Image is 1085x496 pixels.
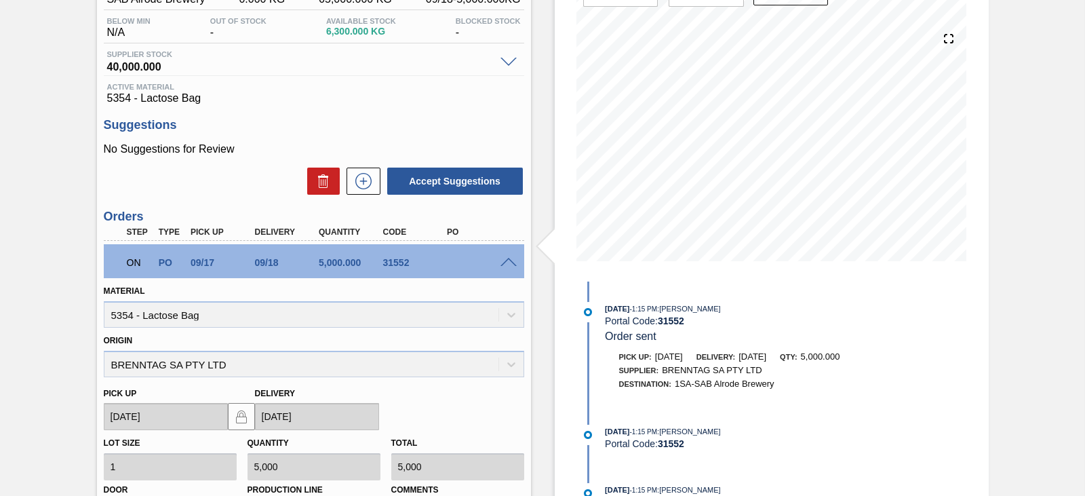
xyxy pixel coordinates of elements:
div: Code [380,227,450,237]
span: 40,000.000 [107,58,494,72]
label: Lot size [104,438,140,448]
div: - [452,17,524,39]
button: Accept Suggestions [387,168,523,195]
div: Pick up [187,227,258,237]
span: BRENNTAG SA PTY LTD [662,365,762,375]
span: Pick up: [619,353,652,361]
span: Blocked Stock [456,17,521,25]
span: Supplier: [619,366,659,375]
span: [DATE] [738,351,766,362]
span: Available Stock [326,17,396,25]
div: New suggestion [340,168,380,195]
button: locked [228,403,255,430]
h3: Orders [104,210,524,224]
h3: Suggestions [104,118,524,132]
div: Portal Code: [605,316,927,326]
p: ON [127,257,153,268]
div: N/A [104,17,154,39]
div: Quantity [315,227,386,237]
div: Purchase order [155,257,188,268]
div: - [207,17,270,39]
span: [DATE] [605,427,629,436]
span: [DATE] [605,305,629,313]
input: mm/dd/yyyy [104,403,228,430]
span: : [PERSON_NAME] [657,427,721,436]
span: Supplier Stock [107,50,494,58]
span: [DATE] [655,351,683,362]
span: 5354 - Lactose Bag [107,92,521,104]
div: 31552 [380,257,450,268]
span: : [PERSON_NAME] [657,486,721,494]
div: 09/17/2025 [187,257,258,268]
label: Pick up [104,389,137,398]
span: - 1:15 PM [630,487,658,494]
span: Delivery: [696,353,735,361]
div: Delivery [252,227,322,237]
div: 09/18/2025 [252,257,322,268]
p: No Suggestions for Review [104,143,524,155]
strong: 31552 [658,316,684,326]
div: Delete Suggestions [300,168,340,195]
label: Delivery [255,389,296,398]
span: Qty: [780,353,797,361]
img: atual [584,308,592,316]
div: 5,000.000 [315,257,386,268]
div: Accept Suggestions [380,166,524,196]
label: Quantity [248,438,289,448]
span: 6,300.000 KG [326,26,396,37]
span: Active Material [107,83,521,91]
div: Portal Code: [605,438,927,449]
span: Destination: [619,380,671,388]
label: Total [391,438,418,448]
span: Below Min [107,17,151,25]
span: Out Of Stock [210,17,267,25]
div: Type [155,227,188,237]
span: - 1:15 PM [630,305,658,313]
span: - 1:15 PM [630,428,658,436]
div: PO [443,227,514,237]
div: Step [123,227,156,237]
div: Negotiating Order [123,248,156,278]
img: atual [584,431,592,439]
input: mm/dd/yyyy [255,403,379,430]
img: locked [233,408,250,425]
label: Origin [104,336,133,345]
strong: 31552 [658,438,684,449]
span: 1SA-SAB Alrode Brewery [675,379,774,389]
label: Material [104,286,145,296]
span: Order sent [605,330,656,342]
span: [DATE] [605,486,629,494]
span: : [PERSON_NAME] [657,305,721,313]
span: 5,000.000 [801,351,840,362]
